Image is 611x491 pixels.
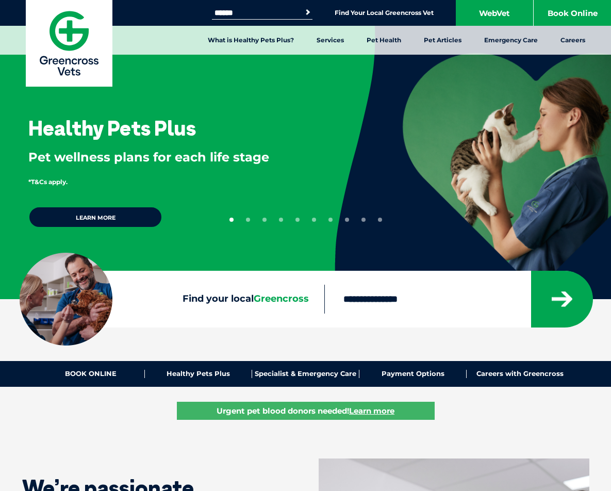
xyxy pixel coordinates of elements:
[177,402,435,420] a: Urgent pet blood donors needed!Learn more
[345,218,349,222] button: 8 of 10
[378,218,382,222] button: 10 of 10
[305,26,355,55] a: Services
[361,218,366,222] button: 9 of 10
[28,206,162,228] a: Learn more
[38,370,145,378] a: BOOK ONLINE
[359,370,467,378] a: Payment Options
[20,293,325,305] label: Find your local
[229,218,234,222] button: 1 of 10
[28,149,301,166] p: Pet wellness plans for each life stage
[335,9,434,17] a: Find Your Local Greencross Vet
[28,118,196,138] h3: Healthy Pets Plus
[349,406,394,416] u: Learn more
[254,293,309,304] span: Greencross
[412,26,473,55] a: Pet Articles
[262,218,267,222] button: 3 of 10
[279,218,283,222] button: 4 of 10
[196,26,305,55] a: What is Healthy Pets Plus?
[355,26,412,55] a: Pet Health
[145,370,252,378] a: Healthy Pets Plus
[473,26,549,55] a: Emergency Care
[328,218,333,222] button: 7 of 10
[252,370,359,378] a: Specialist & Emergency Care
[28,178,68,186] span: *T&Cs apply.
[467,370,573,378] a: Careers with Greencross
[246,218,250,222] button: 2 of 10
[549,26,597,55] a: Careers
[295,218,300,222] button: 5 of 10
[312,218,316,222] button: 6 of 10
[303,7,313,18] button: Search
